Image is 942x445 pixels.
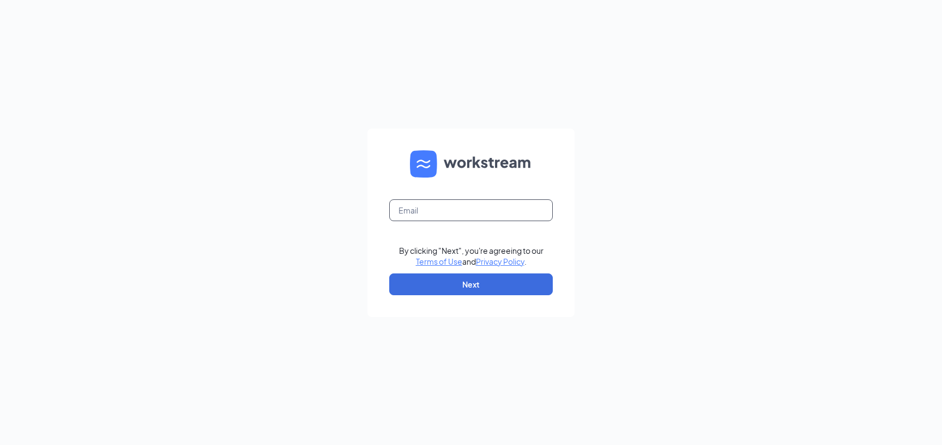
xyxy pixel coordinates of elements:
[389,273,553,295] button: Next
[416,257,462,266] a: Terms of Use
[410,150,532,178] img: WS logo and Workstream text
[399,245,544,267] div: By clicking "Next", you're agreeing to our and .
[476,257,524,266] a: Privacy Policy
[389,199,553,221] input: Email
